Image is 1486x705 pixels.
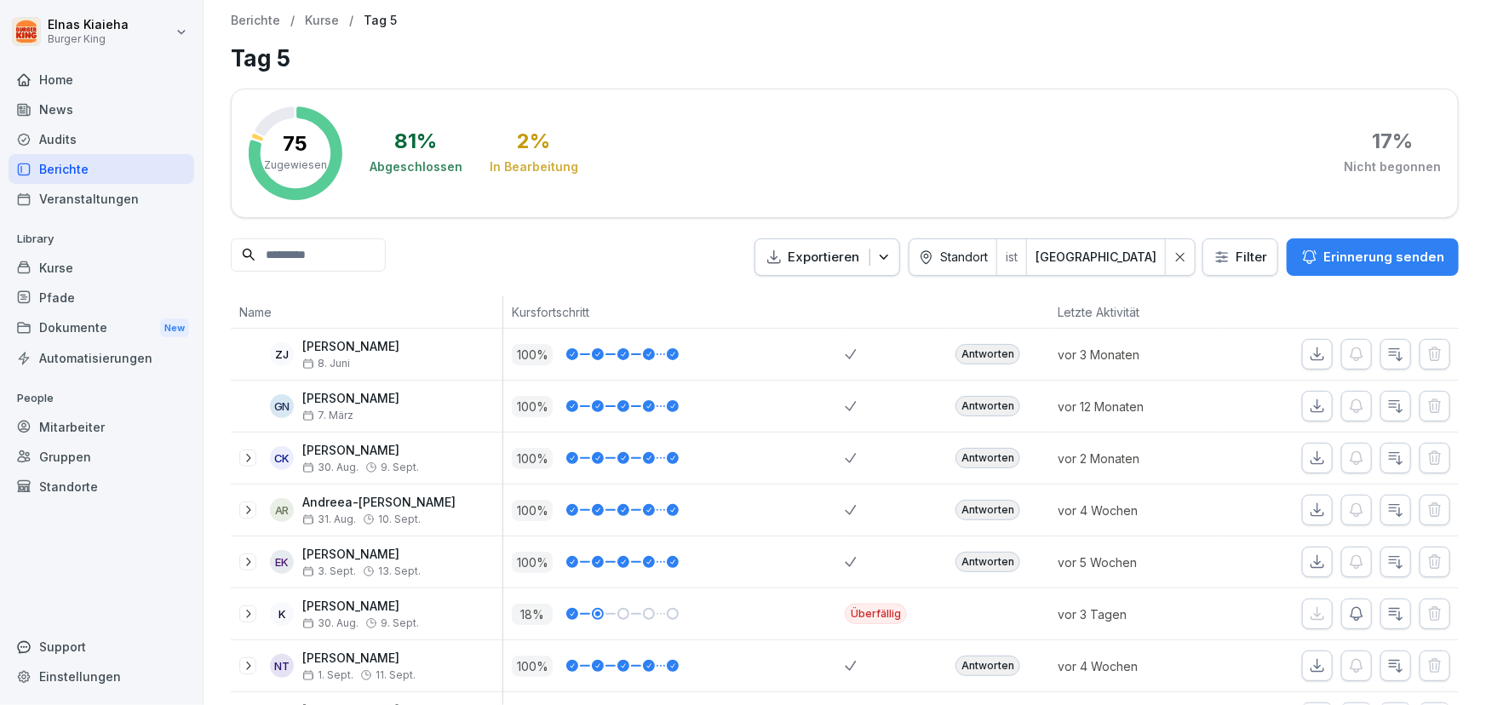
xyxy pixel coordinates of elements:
[160,318,189,338] div: New
[302,547,421,562] p: [PERSON_NAME]
[955,344,1020,364] div: Antworten
[270,498,294,522] div: AR
[381,461,419,473] span: 9. Sept.
[1058,657,1219,675] p: vor 4 Wochen
[305,14,339,28] a: Kurse
[955,396,1020,416] div: Antworten
[381,617,419,629] span: 9. Sept.
[512,303,836,321] p: Kursfortschritt
[9,154,194,184] a: Berichte
[302,669,353,681] span: 1. Sept.
[231,14,280,28] a: Berichte
[302,392,399,406] p: [PERSON_NAME]
[9,632,194,662] div: Support
[270,654,294,678] div: NT
[845,604,907,624] div: Überfällig
[9,343,194,373] a: Automatisierungen
[270,342,294,366] div: ZJ
[512,604,553,625] p: 18 %
[302,651,416,666] p: [PERSON_NAME]
[1036,249,1156,266] div: [GEOGRAPHIC_DATA]
[239,303,494,321] p: Name
[48,18,129,32] p: Elnas Kiaieha
[955,448,1020,468] div: Antworten
[231,42,1459,75] h1: Tag 5
[1287,238,1459,276] button: Erinnerung senden
[370,158,462,175] div: Abgeschlossen
[1058,398,1219,416] p: vor 12 Monaten
[788,248,859,267] p: Exportieren
[376,669,416,681] span: 11. Sept.
[270,602,294,626] div: K
[9,312,194,344] div: Dokumente
[754,238,900,277] button: Exportieren
[9,226,194,253] p: Library
[302,410,353,421] span: 7. März
[512,500,553,521] p: 100 %
[270,550,294,574] div: EK
[302,599,419,614] p: [PERSON_NAME]
[9,312,194,344] a: DokumenteNew
[1203,239,1277,276] button: Filter
[9,412,194,442] a: Mitarbeiter
[9,253,194,283] a: Kurse
[1058,553,1219,571] p: vor 5 Wochen
[9,662,194,691] a: Einstellungen
[9,385,194,412] p: People
[9,65,194,95] a: Home
[9,472,194,502] a: Standorte
[955,552,1020,572] div: Antworten
[284,134,308,154] p: 75
[1058,605,1219,623] p: vor 3 Tagen
[9,283,194,312] a: Pfade
[302,461,359,473] span: 30. Aug.
[364,14,397,28] p: Tag 5
[1213,249,1267,266] div: Filter
[512,448,553,469] p: 100 %
[955,500,1020,520] div: Antworten
[512,344,553,365] p: 100 %
[1058,450,1219,467] p: vor 2 Monaten
[1058,303,1211,321] p: Letzte Aktivität
[270,394,294,418] div: GN
[378,565,421,577] span: 13. Sept.
[302,496,456,510] p: Andreea-[PERSON_NAME]
[512,396,553,417] p: 100 %
[1058,502,1219,519] p: vor 4 Wochen
[512,656,553,677] p: 100 %
[9,95,194,124] a: News
[518,131,551,152] div: 2 %
[9,442,194,472] a: Gruppen
[290,14,295,28] p: /
[1344,158,1441,175] div: Nicht begonnen
[302,565,356,577] span: 3. Sept.
[395,131,438,152] div: 81 %
[378,513,421,525] span: 10. Sept.
[302,617,359,629] span: 30. Aug.
[1058,346,1219,364] p: vor 3 Monaten
[997,239,1026,276] div: ist
[302,513,356,525] span: 31. Aug.
[270,446,294,470] div: CK
[9,124,194,154] a: Audits
[264,158,327,173] p: Zugewiesen
[302,340,399,354] p: [PERSON_NAME]
[48,33,129,45] p: Burger King
[490,158,578,175] div: In Bearbeitung
[1323,248,1444,267] p: Erinnerung senden
[349,14,353,28] p: /
[955,656,1020,676] div: Antworten
[9,184,194,214] div: Veranstaltungen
